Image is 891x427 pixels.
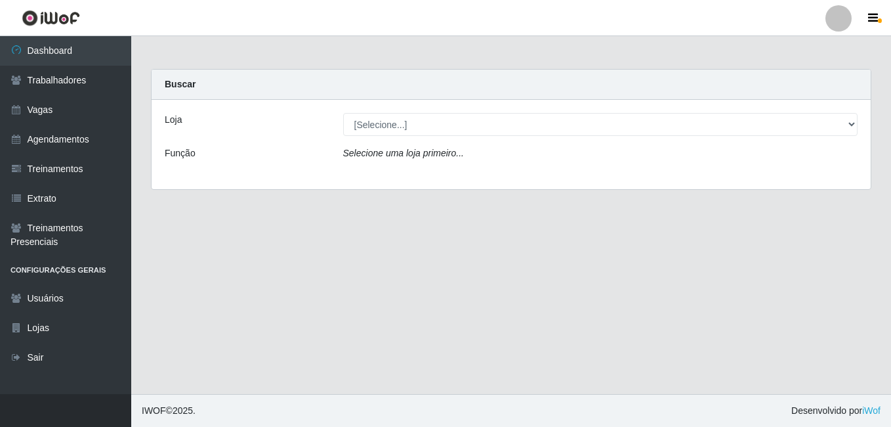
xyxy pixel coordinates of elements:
[862,405,881,416] a: iWof
[165,146,196,160] label: Função
[165,79,196,89] strong: Buscar
[165,113,182,127] label: Loja
[22,10,80,26] img: CoreUI Logo
[791,404,881,418] span: Desenvolvido por
[142,404,196,418] span: © 2025 .
[343,148,464,158] i: Selecione uma loja primeiro...
[142,405,166,416] span: IWOF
